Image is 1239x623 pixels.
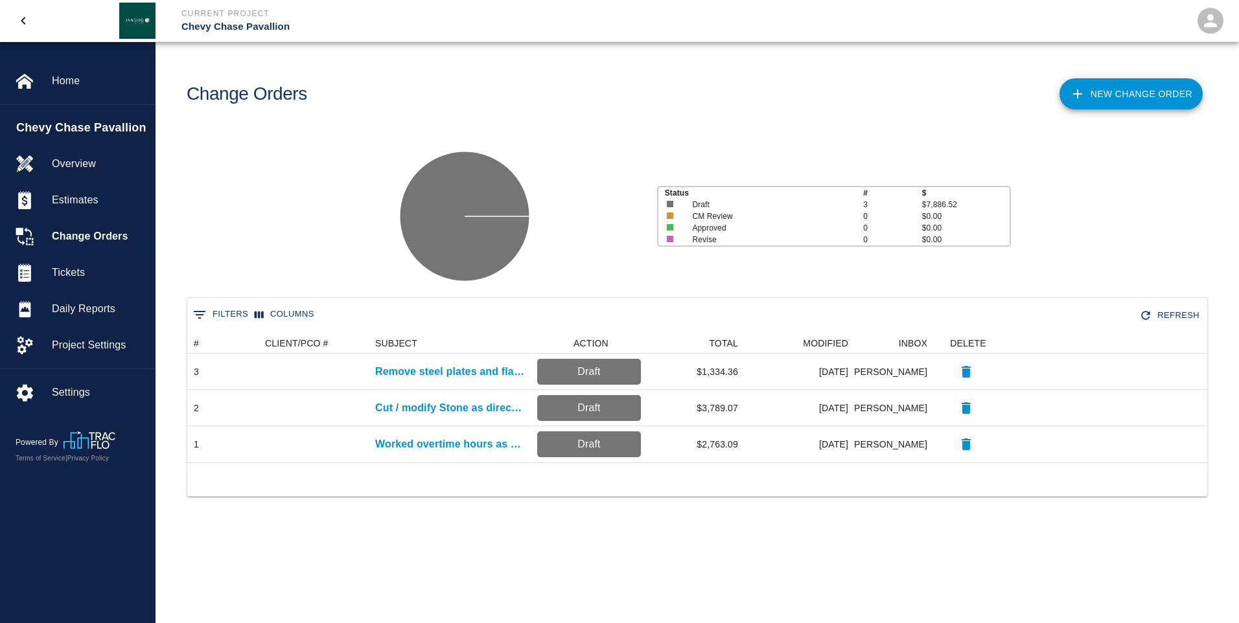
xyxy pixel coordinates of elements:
p: 3 [863,199,921,210]
p: 0 [863,210,921,222]
span: | [65,455,67,462]
p: Chevy Chase Pavallion [181,19,689,34]
span: Estimates [52,192,145,208]
p: Draft [542,364,636,379]
div: CLIENT/PCO # [265,333,329,354]
a: New Change Order [1060,78,1203,109]
div: [DATE] [745,426,855,462]
img: TracFlo [64,431,115,449]
p: # [863,187,921,199]
p: $0.00 [922,222,1010,234]
div: INBOX [899,333,927,354]
button: Select columns [251,304,318,324]
p: Approved [692,222,846,234]
span: Tickets [52,265,145,280]
button: open drawer [8,5,39,36]
div: $1,334.36 [647,354,745,390]
img: Janeiro Inc [119,3,156,39]
a: Cut / modify Stone as directed [375,400,524,416]
div: [DATE] [745,390,855,426]
div: CLIENT/PCO # [259,333,369,354]
div: 1 [194,438,199,451]
div: 2 [194,402,199,414]
div: [DATE] [745,354,855,390]
p: $0.00 [922,234,1010,245]
span: Home [52,73,145,89]
div: DELETE [950,333,986,354]
p: Current Project [181,8,689,19]
div: TOTAL [709,333,738,354]
p: Status [665,187,864,199]
div: INBOX [855,333,934,354]
p: Powered By [16,436,64,448]
p: 0 [863,222,921,234]
span: Daily Reports [52,301,145,317]
div: [PERSON_NAME] [855,390,934,426]
p: 0 [863,234,921,245]
a: Remove steel plates and flag pole [375,364,524,379]
span: Change Orders [52,229,145,244]
div: # [187,333,259,354]
p: Draft [692,199,846,210]
p: CM Review [692,210,846,222]
a: Privacy Policy [67,455,109,462]
div: # [194,333,199,354]
p: $7,886.52 [922,199,1010,210]
button: Show filters [190,304,251,325]
div: MODIFIED [803,333,848,354]
span: Overview [52,156,145,172]
div: [PERSON_NAME] [855,426,934,462]
span: Project Settings [52,337,145,353]
div: Refresh the list [1137,304,1205,327]
div: MODIFIED [745,333,855,354]
button: Refresh [1137,304,1205,327]
span: Chevy Chase Pavallion [16,119,148,137]
p: Revise [692,234,846,245]
h1: Change Orders [187,84,307,105]
a: Worked overtime hours as requested [375,436,524,452]
div: SUBJECT [369,333,531,354]
p: $ [922,187,1010,199]
div: SUBJECT [375,333,417,354]
p: $0.00 [922,210,1010,222]
div: $2,763.09 [647,426,745,462]
div: TOTAL [647,333,745,354]
p: Draft [542,400,636,416]
div: [PERSON_NAME] [855,354,934,390]
div: ACTION [531,333,647,354]
div: DELETE [934,333,999,354]
iframe: Chat Widget [1174,561,1239,623]
div: ACTION [573,333,608,354]
p: Draft [542,436,636,452]
a: Terms of Service [16,455,65,462]
div: $3,789.07 [647,390,745,426]
span: Settings [52,385,145,400]
div: 3 [194,365,199,378]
